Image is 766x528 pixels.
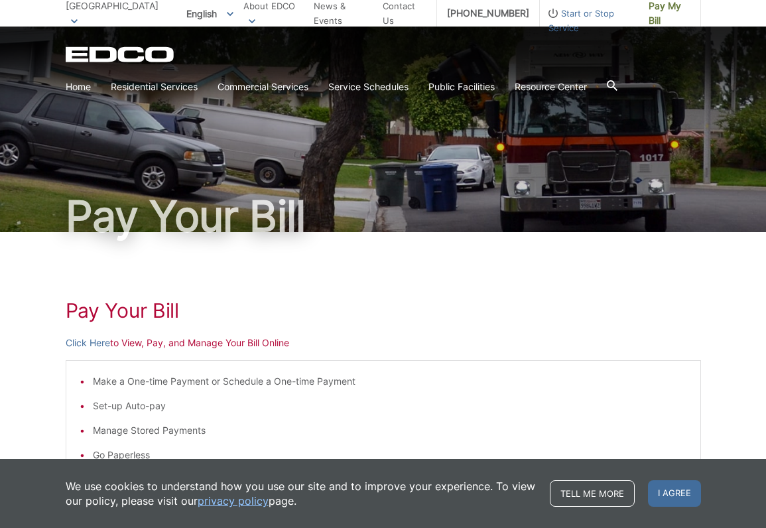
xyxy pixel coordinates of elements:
h1: Pay Your Bill [66,195,701,237]
span: English [176,3,243,25]
li: Manage Stored Payments [93,423,687,438]
a: Residential Services [111,80,198,94]
a: Service Schedules [328,80,409,94]
a: Home [66,80,91,94]
a: Click Here [66,336,110,350]
a: EDCD logo. Return to the homepage. [66,46,176,62]
a: privacy policy [198,494,269,508]
a: Public Facilities [428,80,495,94]
h1: Pay Your Bill [66,298,701,322]
a: Resource Center [515,80,587,94]
li: Set-up Auto-pay [93,399,687,413]
span: I agree [648,480,701,507]
p: to View, Pay, and Manage Your Bill Online [66,336,701,350]
p: We use cookies to understand how you use our site and to improve your experience. To view our pol... [66,479,537,508]
li: Make a One-time Payment or Schedule a One-time Payment [93,374,687,389]
a: Commercial Services [218,80,308,94]
li: Go Paperless [93,448,687,462]
a: Tell me more [550,480,635,507]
